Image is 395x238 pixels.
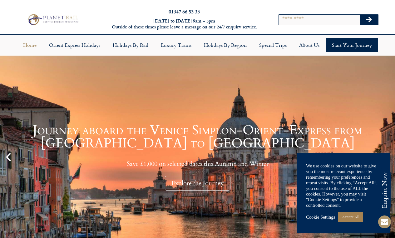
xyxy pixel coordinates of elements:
nav: Menu [3,38,392,52]
button: Search [360,15,378,25]
a: 01347 66 53 33 [169,8,200,15]
a: Start your Journey [326,38,378,52]
a: Accept All [338,212,363,222]
img: Planet Rail Train Holidays Logo [26,13,80,26]
a: Holidays by Rail [106,38,155,52]
a: Special Trips [253,38,293,52]
p: Save £1,000 on selected dates this Autumn and Winter [16,160,379,168]
div: We use cookies on our website to give you the most relevant experience by remembering your prefer... [306,163,381,208]
a: Luxury Trains [155,38,198,52]
a: Home [17,38,43,52]
h6: [DATE] to [DATE] 9am – 5pm Outside of these times please leave a message on our 24/7 enquiry serv... [107,18,262,30]
a: Orient Express Holidays [43,38,106,52]
div: Next slide [381,152,392,162]
a: Holidays by Region [198,38,253,52]
a: About Us [293,38,326,52]
div: Explore the Journey [165,176,230,191]
a: Cookie Settings [306,214,335,220]
div: Previous slide [3,152,14,162]
h1: Journey aboard the Venice Simplon-Orient-Express from [GEOGRAPHIC_DATA] to [GEOGRAPHIC_DATA] [16,124,379,150]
